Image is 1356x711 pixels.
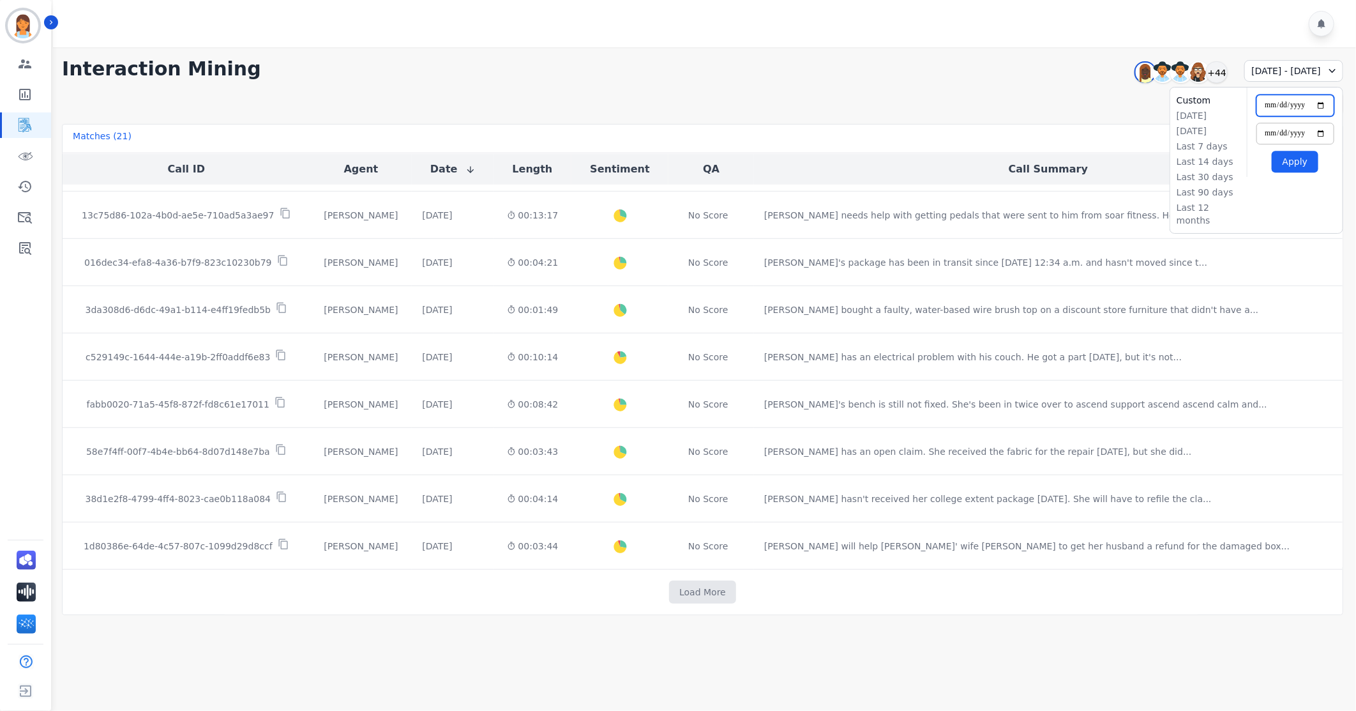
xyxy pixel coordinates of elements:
div: [DATE] [422,445,452,458]
div: Matches ( 21 ) [73,130,132,148]
div: No Score [688,303,728,316]
div: [PERSON_NAME] [320,256,402,269]
button: Load More [669,581,736,604]
p: c529149c-1644-444e-a19b-2ff0addf6e83 [86,351,270,363]
div: 00:08:42 [504,398,561,411]
div: 00:03:44 [504,540,561,553]
div: [PERSON_NAME] [320,209,402,222]
div: No Score [688,398,728,411]
div: No Score [688,256,728,269]
li: Custom [1177,94,1240,107]
li: Last 12 months [1177,201,1240,227]
button: Call ID [168,162,205,177]
li: Last 90 days [1177,186,1240,199]
div: 00:13:17 [504,209,561,222]
li: [DATE] [1177,125,1240,137]
button: Apply [1272,151,1318,172]
div: No Score [688,351,728,363]
div: 00:01:49 [504,303,561,316]
p: 38d1e2f8-4799-4ff4-8023-cae0b118a084 [85,493,271,505]
div: [DATE] [422,209,452,222]
button: Date [430,162,476,177]
button: Length [512,162,552,177]
div: [PERSON_NAME]'s package has been in transit since [DATE] 12:34 a.m. and hasn't moved since t ... [764,256,1207,269]
div: [PERSON_NAME] has an open claim. She received the fabric for the repair [DATE], but she did ... [764,445,1192,458]
p: fabb0020-71a5-45f8-872f-fd8c61e17011 [87,398,269,411]
button: Sentiment [590,162,649,177]
img: Bordered avatar [8,10,38,41]
li: Last 14 days [1177,155,1240,168]
p: 58e7f4ff-00f7-4b4e-bb64-8d07d148e7ba [86,445,270,458]
div: [PERSON_NAME] [320,540,402,553]
div: [PERSON_NAME] will help [PERSON_NAME]' wife [PERSON_NAME] to get her husband a refund for the dam... [764,540,1290,553]
div: [PERSON_NAME] hasn't received her college extent package [DATE]. She will have to refile the cla ... [764,493,1212,505]
button: Call Summary [1009,162,1088,177]
p: 1d80386e-64de-4c57-807c-1099d29d8ccf [84,540,273,553]
div: [DATE] - [DATE] [1244,60,1343,82]
div: [PERSON_NAME] has an electrical problem with his couch. He got a part [DATE], but it's not ... [764,351,1182,363]
div: [PERSON_NAME] [320,303,402,316]
div: [PERSON_NAME] bought a faulty, water-based wire brush top on a discount store furniture that didn... [764,303,1259,316]
div: [PERSON_NAME] [320,445,402,458]
div: 00:10:14 [504,351,561,363]
div: No Score [688,493,728,505]
li: [DATE] [1177,109,1240,122]
p: 3da308d6-d6dc-49a1-b114-e4ff19fedb5b [86,303,271,316]
div: [DATE] [422,303,452,316]
div: [DATE] [422,256,452,269]
div: [PERSON_NAME] [320,351,402,363]
button: QA [703,162,719,177]
div: [DATE] [422,398,452,411]
div: [PERSON_NAME]'s bench is still not fixed. She's been in twice over to ascend support ascend ascen... [764,398,1267,411]
div: +44 [1206,61,1228,83]
div: [DATE] [422,493,452,505]
div: No Score [688,209,728,222]
p: 016dec34-efa8-4a36-b7f9-823c10230b79 [84,256,272,269]
div: [DATE] [422,351,452,363]
div: 00:04:21 [504,256,561,269]
button: Agent [344,162,379,177]
div: No Score [688,540,728,553]
div: [PERSON_NAME] [320,493,402,505]
p: 13c75d86-102a-4b0d-ae5e-710ad5a3ae97 [82,209,274,222]
div: [DATE] [422,540,452,553]
li: Last 7 days [1177,140,1240,153]
div: [PERSON_NAME] [320,398,402,411]
h1: Interaction Mining [62,57,261,80]
div: [PERSON_NAME] needs help with getting pedals that were sent to him from soar fitness. He needs to... [764,209,1265,222]
div: No Score [688,445,728,458]
li: Last 30 days [1177,171,1240,183]
div: 00:04:14 [504,493,561,505]
div: 00:03:43 [504,445,561,458]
